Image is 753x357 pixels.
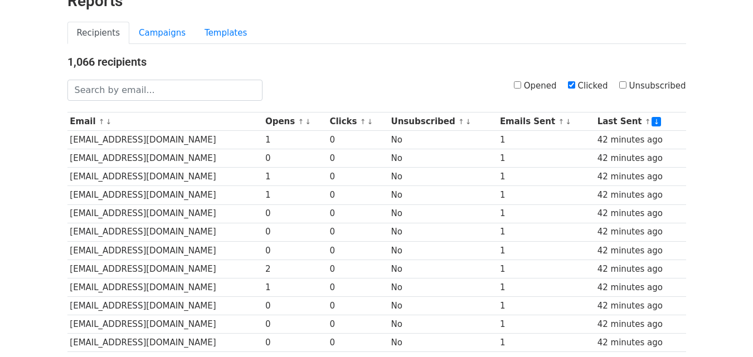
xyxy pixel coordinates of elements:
[497,315,595,334] td: 1
[67,186,263,204] td: [EMAIL_ADDRESS][DOMAIN_NAME]
[388,223,497,241] td: No
[388,315,497,334] td: No
[67,204,263,223] td: [EMAIL_ADDRESS][DOMAIN_NAME]
[263,186,327,204] td: 1
[263,297,327,315] td: 0
[497,241,595,260] td: 1
[67,168,263,186] td: [EMAIL_ADDRESS][DOMAIN_NAME]
[327,149,388,168] td: 0
[263,334,327,352] td: 0
[645,118,651,126] a: ↑
[595,297,686,315] td: 42 minutes ago
[327,186,388,204] td: 0
[595,204,686,223] td: 42 minutes ago
[497,260,595,278] td: 1
[67,278,263,296] td: [EMAIL_ADDRESS][DOMAIN_NAME]
[327,278,388,296] td: 0
[497,113,595,131] th: Emails Sent
[263,113,327,131] th: Opens
[514,80,557,92] label: Opened
[327,297,388,315] td: 0
[388,260,497,278] td: No
[327,131,388,149] td: 0
[298,118,304,126] a: ↑
[99,118,105,126] a: ↑
[67,260,263,278] td: [EMAIL_ADDRESS][DOMAIN_NAME]
[263,315,327,334] td: 0
[388,186,497,204] td: No
[67,315,263,334] td: [EMAIL_ADDRESS][DOMAIN_NAME]
[595,315,686,334] td: 42 minutes ago
[595,334,686,352] td: 42 minutes ago
[67,149,263,168] td: [EMAIL_ADDRESS][DOMAIN_NAME]
[195,22,256,45] a: Templates
[388,113,497,131] th: Unsubscribed
[465,118,472,126] a: ↓
[327,315,388,334] td: 0
[360,118,366,126] a: ↑
[305,118,311,126] a: ↓
[263,131,327,149] td: 1
[67,334,263,352] td: [EMAIL_ADDRESS][DOMAIN_NAME]
[388,241,497,260] td: No
[558,118,564,126] a: ↑
[388,334,497,352] td: No
[67,22,130,45] a: Recipients
[568,80,608,92] label: Clicked
[106,118,112,126] a: ↓
[497,278,595,296] td: 1
[497,149,595,168] td: 1
[327,113,388,131] th: Clicks
[514,81,521,89] input: Opened
[263,168,327,186] td: 1
[388,297,497,315] td: No
[263,223,327,241] td: 0
[263,241,327,260] td: 0
[568,81,575,89] input: Clicked
[263,260,327,278] td: 2
[388,149,497,168] td: No
[327,334,388,352] td: 0
[67,113,263,131] th: Email
[327,168,388,186] td: 0
[619,80,686,92] label: Unsubscribed
[327,223,388,241] td: 0
[595,260,686,278] td: 42 minutes ago
[595,131,686,149] td: 42 minutes ago
[497,131,595,149] td: 1
[67,223,263,241] td: [EMAIL_ADDRESS][DOMAIN_NAME]
[595,168,686,186] td: 42 minutes ago
[595,113,686,131] th: Last Sent
[263,149,327,168] td: 0
[263,204,327,223] td: 0
[263,278,327,296] td: 1
[497,168,595,186] td: 1
[388,278,497,296] td: No
[327,241,388,260] td: 0
[595,278,686,296] td: 42 minutes ago
[67,297,263,315] td: [EMAIL_ADDRESS][DOMAIN_NAME]
[497,297,595,315] td: 1
[497,334,595,352] td: 1
[652,117,661,126] a: ↓
[697,304,753,357] iframe: Chat Widget
[327,204,388,223] td: 0
[388,131,497,149] td: No
[367,118,373,126] a: ↓
[619,81,626,89] input: Unsubscribed
[67,131,263,149] td: [EMAIL_ADDRESS][DOMAIN_NAME]
[497,204,595,223] td: 1
[497,186,595,204] td: 1
[595,149,686,168] td: 42 minutes ago
[565,118,571,126] a: ↓
[67,55,686,69] h4: 1,066 recipients
[458,118,464,126] a: ↑
[497,223,595,241] td: 1
[129,22,195,45] a: Campaigns
[595,241,686,260] td: 42 minutes ago
[388,204,497,223] td: No
[67,80,263,101] input: Search by email...
[595,223,686,241] td: 42 minutes ago
[595,186,686,204] td: 42 minutes ago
